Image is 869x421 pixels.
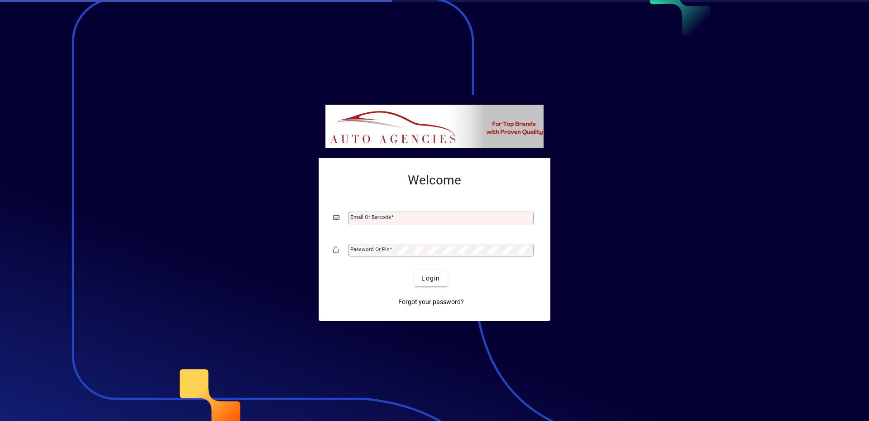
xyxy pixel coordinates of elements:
[421,274,440,283] span: Login
[395,294,468,310] a: Forgot your password?
[350,214,391,220] mat-label: Email or Barcode
[414,270,447,286] button: Login
[398,297,464,307] span: Forgot your password?
[333,173,536,188] h2: Welcome
[350,246,389,252] mat-label: Password or Pin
